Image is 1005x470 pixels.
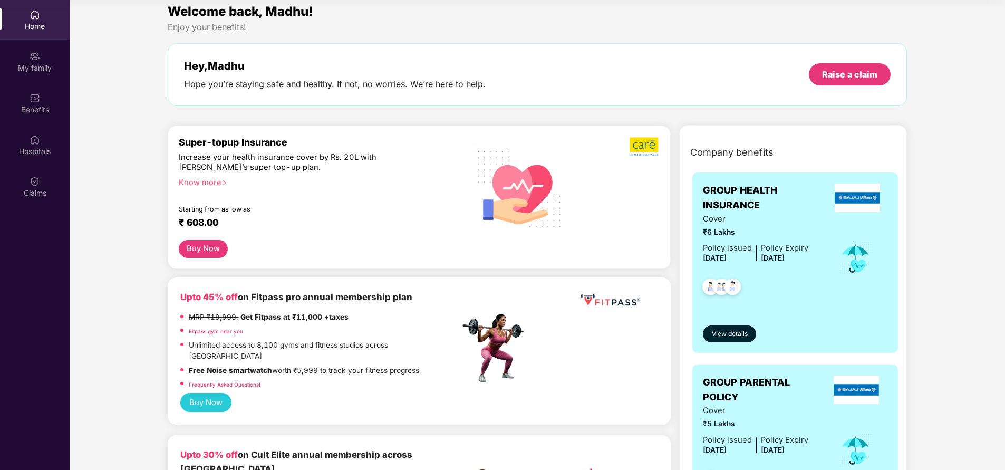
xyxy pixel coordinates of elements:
[184,60,486,72] div: Hey, Madhu
[179,152,414,173] div: Increase your health insurance cover by Rs. 20L with [PERSON_NAME]’s super top-up plan.
[459,311,533,385] img: fpp.png
[761,434,808,446] div: Policy Expiry
[189,365,419,377] p: worth ₹5,999 to track your fitness progress
[240,313,349,321] strong: Get Fitpass at ₹11,000 +taxes
[720,275,746,301] img: svg+xml;base64,PHN2ZyB4bWxucz0iaHR0cDovL3d3dy53My5vcmcvMjAwMC9zdmciIHdpZHRoPSI0OC45NDMiIGhlaWdodD...
[180,292,412,302] b: on Fitpass pro annual membership plan
[168,4,313,19] span: Welcome back, Madhu!
[838,433,873,468] img: icon
[703,242,752,254] div: Policy issued
[180,393,231,412] button: Buy Now
[30,93,40,103] img: svg+xml;base64,PHN2ZyBpZD0iQmVuZWZpdHMiIHhtbG5zPSJodHRwOi8vd3d3LnczLm9yZy8yMDAwL3N2ZyIgd2lkdGg9Ij...
[703,183,828,213] span: GROUP HEALTH INSURANCE
[703,254,727,262] span: [DATE]
[761,446,785,454] span: [DATE]
[179,205,414,213] div: Starting from as low as
[189,381,260,388] a: Frequently Asked Questions!
[30,9,40,20] img: svg+xml;base64,PHN2ZyBpZD0iSG9tZSIgeG1sbnM9Imh0dHA6Ly93d3cudzMub3JnLzIwMDAvc3ZnIiB3aWR0aD0iMjAiIG...
[822,69,877,80] div: Raise a claim
[630,137,660,157] img: b5dec4f62d2307b9de63beb79f102df3.png
[221,180,227,186] span: right
[179,137,459,148] div: Super-topup Insurance
[703,418,808,430] span: ₹5 Lakhs
[838,241,873,276] img: icon
[180,292,238,302] b: Upto 45% off
[168,22,906,33] div: Enjoy your benefits!
[578,290,642,310] img: fppp.png
[703,405,808,417] span: Cover
[703,375,825,405] span: GROUP PARENTAL POLICY
[179,217,449,229] div: ₹ 608.00
[835,184,880,212] img: insurerLogo
[189,366,272,375] strong: Free Noise smartwatch
[761,242,808,254] div: Policy Expiry
[30,176,40,187] img: svg+xml;base64,PHN2ZyBpZD0iQ2xhaW0iIHhtbG5zPSJodHRwOi8vd3d3LnczLm9yZy8yMDAwL3N2ZyIgd2lkdGg9IjIwIi...
[834,376,879,404] img: insurerLogo
[189,313,238,321] del: MRP ₹19,999,
[712,329,748,339] span: View details
[703,213,808,225] span: Cover
[184,79,486,90] div: Hope you’re staying safe and healthy. If not, no worries. We’re here to help.
[30,135,40,145] img: svg+xml;base64,PHN2ZyBpZD0iSG9zcGl0YWxzIiB4bWxucz0iaHR0cDovL3d3dy53My5vcmcvMjAwMC9zdmciIHdpZHRoPS...
[698,275,723,301] img: svg+xml;base64,PHN2ZyB4bWxucz0iaHR0cDovL3d3dy53My5vcmcvMjAwMC9zdmciIHdpZHRoPSI0OC45NDMiIGhlaWdodD...
[709,275,735,301] img: svg+xml;base64,PHN2ZyB4bWxucz0iaHR0cDovL3d3dy53My5vcmcvMjAwMC9zdmciIHdpZHRoPSI0OC45MTUiIGhlaWdodD...
[703,446,727,454] span: [DATE]
[761,254,785,262] span: [DATE]
[180,449,238,460] b: Upto 30% off
[703,325,756,342] button: View details
[189,340,459,362] p: Unlimited access to 8,100 gyms and fitness studios across [GEOGRAPHIC_DATA]
[189,328,243,334] a: Fitpass gym near you
[469,137,570,239] img: svg+xml;base64,PHN2ZyB4bWxucz0iaHR0cDovL3d3dy53My5vcmcvMjAwMC9zdmciIHhtbG5zOnhsaW5rPSJodHRwOi8vd3...
[703,434,752,446] div: Policy issued
[30,51,40,62] img: svg+xml;base64,PHN2ZyB3aWR0aD0iMjAiIGhlaWdodD0iMjAiIHZpZXdCb3g9IjAgMCAyMCAyMCIgZmlsbD0ibm9uZSIgeG...
[179,240,227,258] button: Buy Now
[179,178,453,185] div: Know more
[690,145,774,160] span: Company benefits
[703,227,808,238] span: ₹6 Lakhs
